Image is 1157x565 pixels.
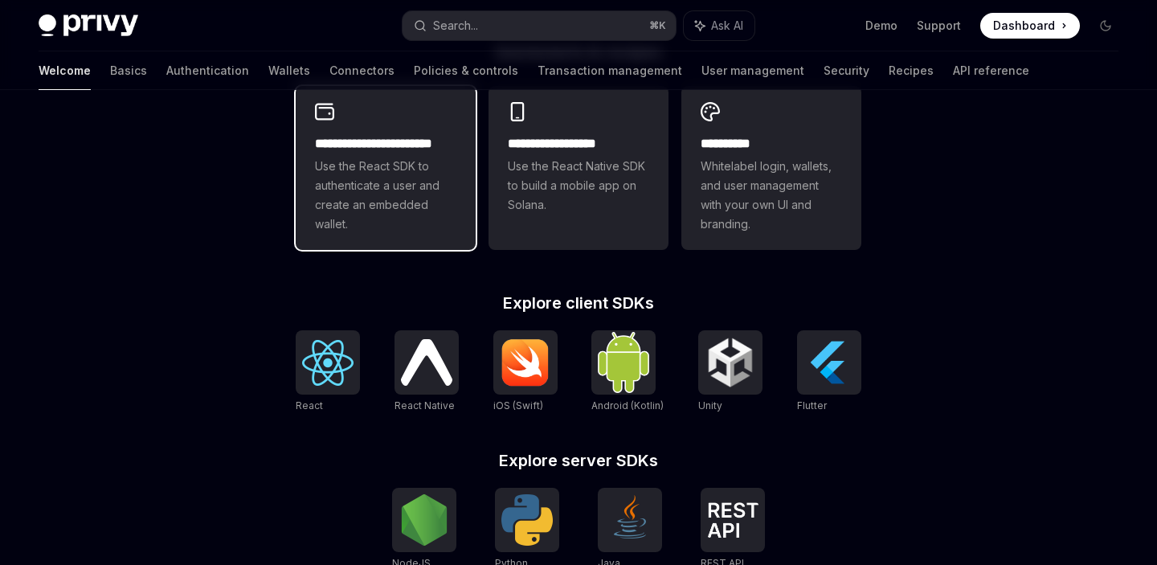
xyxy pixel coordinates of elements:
a: Demo [865,18,897,34]
img: React Native [401,339,452,385]
img: Flutter [803,337,855,388]
a: **** *****Whitelabel login, wallets, and user management with your own UI and branding. [681,86,861,250]
img: Java [604,494,656,546]
span: iOS (Swift) [493,399,543,411]
a: Basics [110,51,147,90]
img: iOS (Swift) [500,338,551,387]
a: User management [701,51,804,90]
a: Dashboard [980,13,1080,39]
a: Wallets [268,51,310,90]
a: API reference [953,51,1029,90]
a: Support [917,18,961,34]
a: Security [824,51,869,90]
h2: Explore server SDKs [296,452,861,469]
a: Authentication [166,51,249,90]
button: Toggle dark mode [1093,13,1118,39]
a: iOS (Swift)iOS (Swift) [493,330,558,414]
span: Flutter [797,399,827,411]
a: React NativeReact Native [395,330,459,414]
img: dark logo [39,14,138,37]
span: React Native [395,399,455,411]
span: Dashboard [993,18,1055,34]
img: React [302,340,354,386]
a: Connectors [329,51,395,90]
span: Use the React Native SDK to build a mobile app on Solana. [508,157,649,215]
a: Welcome [39,51,91,90]
a: Policies & controls [414,51,518,90]
button: Search...⌘K [403,11,675,40]
a: FlutterFlutter [797,330,861,414]
img: Unity [705,337,756,388]
h2: Explore client SDKs [296,295,861,311]
img: REST API [707,502,758,538]
a: Transaction management [538,51,682,90]
span: Android (Kotlin) [591,399,664,411]
a: UnityUnity [698,330,762,414]
img: Android (Kotlin) [598,332,649,392]
a: ReactReact [296,330,360,414]
span: React [296,399,323,411]
a: Recipes [889,51,934,90]
img: NodeJS [399,494,450,546]
img: Python [501,494,553,546]
span: Ask AI [711,18,743,34]
a: Android (Kotlin)Android (Kotlin) [591,330,664,414]
span: ⌘ K [649,19,666,32]
span: Use the React SDK to authenticate a user and create an embedded wallet. [315,157,456,234]
button: Ask AI [684,11,754,40]
a: **** **** **** ***Use the React Native SDK to build a mobile app on Solana. [489,86,668,250]
span: Unity [698,399,722,411]
div: Search... [433,16,478,35]
span: Whitelabel login, wallets, and user management with your own UI and branding. [701,157,842,234]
